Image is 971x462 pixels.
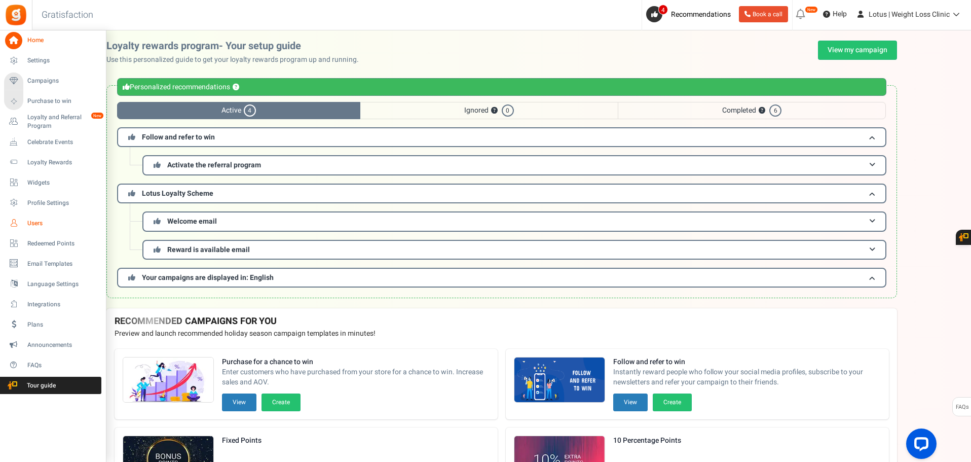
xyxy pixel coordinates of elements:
img: Recommended Campaigns [514,358,605,403]
a: Loyalty Rewards [4,154,101,171]
a: Widgets [4,174,101,191]
span: Welcome email [167,216,217,227]
span: Loyalty and Referral Program [27,113,101,130]
a: Plans [4,316,101,333]
span: FAQs [27,361,98,370]
p: Preview and launch recommended holiday season campaign templates in minutes! [115,329,889,339]
a: Users [4,215,101,232]
a: Campaigns [4,73,101,90]
span: Profile Settings [27,199,98,207]
span: 4 [658,5,668,15]
a: Home [4,32,101,49]
a: Help [819,6,851,22]
strong: Follow and refer to win [613,357,881,367]
span: Announcements [27,341,98,349]
a: 4 Recommendations [646,6,735,22]
img: Recommended Campaigns [123,358,213,403]
span: Reward is available email [167,244,250,255]
span: Users [27,219,98,228]
span: Active [117,102,360,119]
span: Purchase to win [27,97,98,105]
span: FAQs [955,398,969,417]
a: Celebrate Events [4,133,101,151]
span: Widgets [27,179,98,187]
img: Gratisfaction [5,4,27,26]
span: Loyalty Rewards [27,158,98,167]
a: Email Templates [4,255,101,272]
span: Campaigns [27,77,98,85]
a: Redeemed Points [4,235,101,252]
span: 0 [502,104,514,117]
button: Create [262,394,301,411]
a: Announcements [4,336,101,353]
span: Tour guide [5,381,76,390]
strong: Fixed Points [222,436,301,446]
span: Integrations [27,300,98,309]
span: Email Templates [27,260,98,268]
span: Activate the referral program [167,160,261,170]
h3: Gratisfaction [30,5,104,25]
span: Celebrate Events [27,138,98,147]
a: FAQs [4,357,101,374]
span: Lotus Loyalty Scheme [142,188,213,199]
span: Your campaigns are displayed in: English [142,272,274,283]
button: ? [759,108,765,114]
a: Settings [4,52,101,69]
span: 4 [244,104,256,117]
strong: 10 Percentage Points [613,436,692,446]
a: Book a call [739,6,788,22]
a: Profile Settings [4,194,101,211]
span: Plans [27,321,98,329]
button: ? [233,84,239,91]
span: Ignored [360,102,618,119]
em: New [91,112,104,119]
span: Completed [618,102,886,119]
button: View [613,394,648,411]
a: Integrations [4,296,101,313]
h4: RECOMMENDED CAMPAIGNS FOR YOU [115,316,889,327]
button: View [222,394,256,411]
a: Language Settings [4,275,101,293]
button: ? [491,108,498,114]
a: View my campaign [818,41,897,60]
span: Redeemed Points [27,239,98,248]
span: Follow and refer to win [142,132,215,143]
span: Lotus | Weight Loss Clinic [869,9,950,20]
span: Help [830,9,847,19]
span: Recommendations [671,9,731,20]
a: Loyalty and Referral Program New [4,113,101,130]
strong: Purchase for a chance to win [222,357,490,367]
span: 6 [769,104,781,117]
span: Settings [27,56,98,65]
span: Instantly reward people who follow your social media profiles, subscribe to your newsletters and ... [613,367,881,387]
span: Home [27,36,98,45]
span: Language Settings [27,280,98,289]
span: Enter customers who have purchased from your store for a chance to win. Increase sales and AOV. [222,367,490,387]
div: Personalized recommendations [117,78,886,96]
p: Use this personalized guide to get your loyalty rewards program up and running. [106,55,367,65]
em: New [805,6,818,13]
button: Create [653,394,692,411]
a: Purchase to win [4,93,101,110]
h2: Loyalty rewards program- Your setup guide [106,41,367,52]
